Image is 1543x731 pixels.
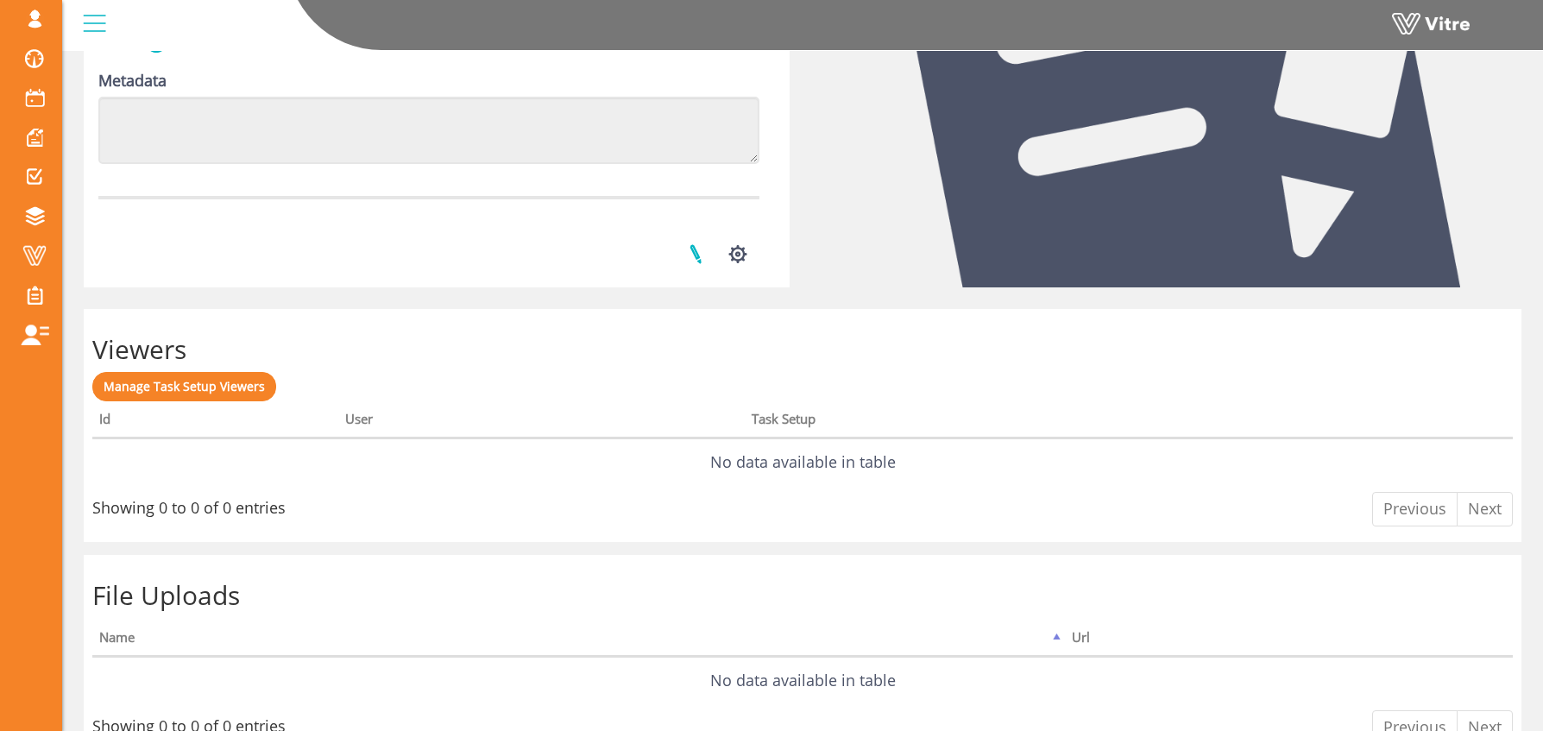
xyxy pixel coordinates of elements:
th: Name: activate to sort column descending [92,624,1065,657]
span: Manage Task Setup Viewers [104,378,265,394]
h2: Viewers [92,335,1513,363]
a: Previous [1372,492,1458,526]
h2: File Uploads [92,581,1513,609]
th: User [338,406,745,438]
td: No data available in table [92,657,1513,703]
div: Showing 0 to 0 of 0 entries [92,490,286,520]
th: Id [92,406,338,438]
a: Next [1457,492,1513,526]
th: Task Setup [745,406,1513,438]
th: Url [1065,624,1513,657]
label: Metadata [98,70,167,92]
td: No data available in table [92,438,1513,485]
a: Manage Task Setup Viewers [92,372,276,401]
